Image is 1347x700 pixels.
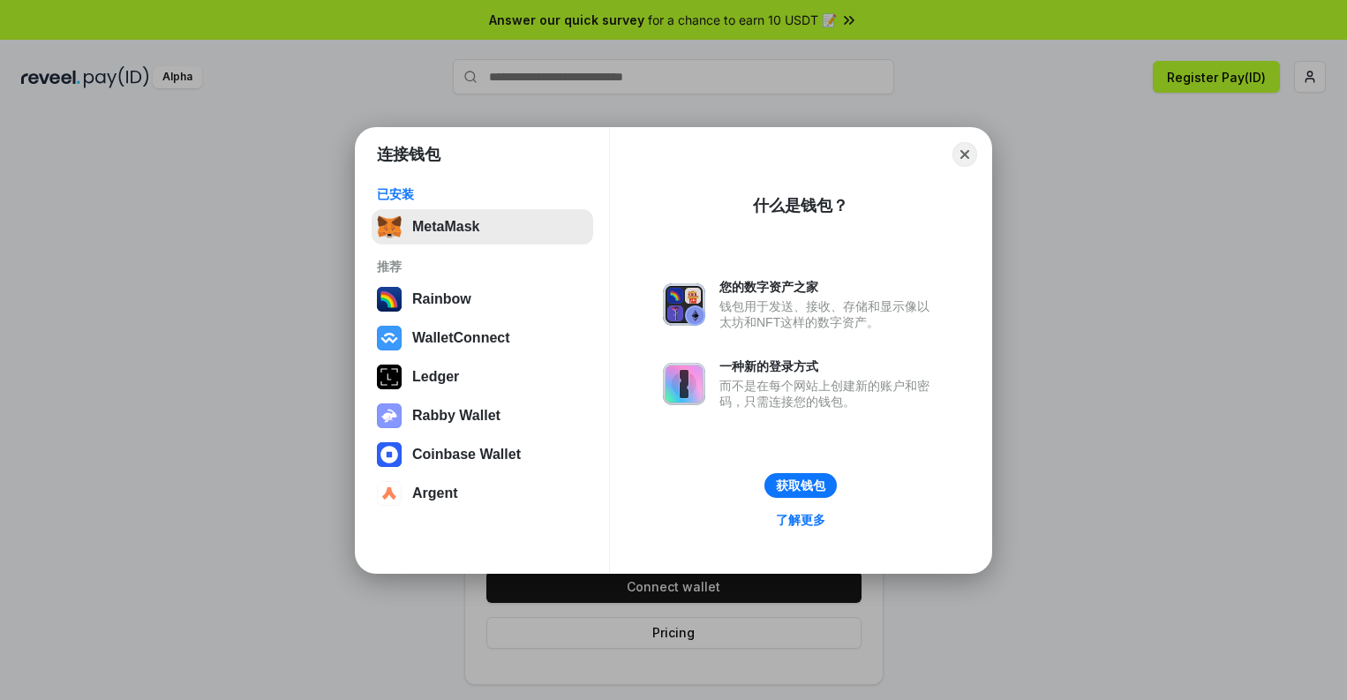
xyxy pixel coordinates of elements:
img: svg+xml,%3Csvg%20xmlns%3D%22http%3A%2F%2Fwww.w3.org%2F2000%2Fsvg%22%20fill%3D%22none%22%20viewBox... [663,283,705,326]
button: Close [952,142,977,167]
div: 了解更多 [776,512,825,528]
div: 已安装 [377,186,588,202]
button: WalletConnect [372,320,593,356]
img: svg+xml,%3Csvg%20fill%3D%22none%22%20height%3D%2233%22%20viewBox%3D%220%200%2035%2033%22%20width%... [377,215,402,239]
div: 什么是钱包？ [753,195,848,216]
div: MetaMask [412,219,479,235]
div: Ledger [412,369,459,385]
div: 而不是在每个网站上创建新的账户和密码，只需连接您的钱包。 [719,378,938,410]
a: 了解更多 [765,508,836,531]
button: 获取钱包 [764,473,837,498]
button: Ledger [372,359,593,395]
img: svg+xml,%3Csvg%20xmlns%3D%22http%3A%2F%2Fwww.w3.org%2F2000%2Fsvg%22%20fill%3D%22none%22%20viewBox... [377,403,402,428]
img: svg+xml,%3Csvg%20width%3D%2228%22%20height%3D%2228%22%20viewBox%3D%220%200%2028%2028%22%20fill%3D... [377,326,402,350]
div: Rabby Wallet [412,408,500,424]
button: Rainbow [372,282,593,317]
img: svg+xml,%3Csvg%20xmlns%3D%22http%3A%2F%2Fwww.w3.org%2F2000%2Fsvg%22%20width%3D%2228%22%20height%3... [377,365,402,389]
button: Rabby Wallet [372,398,593,433]
div: 获取钱包 [776,478,825,493]
div: Argent [412,485,458,501]
img: svg+xml,%3Csvg%20width%3D%2228%22%20height%3D%2228%22%20viewBox%3D%220%200%2028%2028%22%20fill%3D... [377,481,402,506]
img: svg+xml,%3Csvg%20xmlns%3D%22http%3A%2F%2Fwww.w3.org%2F2000%2Fsvg%22%20fill%3D%22none%22%20viewBox... [663,363,705,405]
div: 钱包用于发送、接收、存储和显示像以太坊和NFT这样的数字资产。 [719,298,938,330]
img: svg+xml,%3Csvg%20width%3D%22120%22%20height%3D%22120%22%20viewBox%3D%220%200%20120%20120%22%20fil... [377,287,402,312]
button: Argent [372,476,593,511]
div: Coinbase Wallet [412,447,521,463]
div: WalletConnect [412,330,510,346]
div: 推荐 [377,259,588,275]
button: Coinbase Wallet [372,437,593,472]
h1: 连接钱包 [377,144,440,165]
div: 您的数字资产之家 [719,279,938,295]
div: 一种新的登录方式 [719,358,938,374]
img: svg+xml,%3Csvg%20width%3D%2228%22%20height%3D%2228%22%20viewBox%3D%220%200%2028%2028%22%20fill%3D... [377,442,402,467]
div: Rainbow [412,291,471,307]
button: MetaMask [372,209,593,245]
